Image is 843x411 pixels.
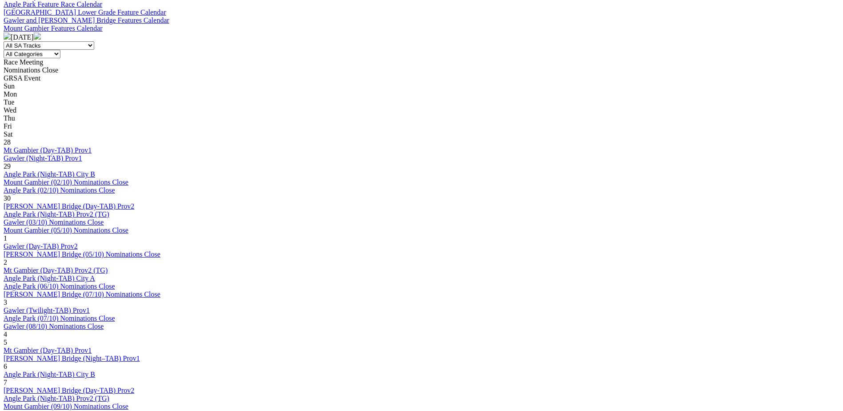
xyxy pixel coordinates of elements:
div: Thu [4,114,839,122]
img: chevron-left-pager-white.svg [4,32,11,40]
span: 3 [4,298,7,306]
a: Mount Gambier (09/10) Nominations Close [4,403,128,410]
a: Angle Park (Night-TAB) Prov2 (TG) [4,210,109,218]
div: Sat [4,130,839,138]
div: [DATE] [4,32,839,41]
span: 4 [4,330,7,338]
a: [PERSON_NAME] Bridge (07/10) Nominations Close [4,290,160,298]
span: 6 [4,363,7,370]
div: Fri [4,122,839,130]
a: Mt Gambier (Day-TAB) Prov2 (TG) [4,266,108,274]
a: Gawler and [PERSON_NAME] Bridge Features Calendar [4,16,169,24]
span: 28 [4,138,11,146]
div: Mon [4,90,839,98]
a: Angle Park (Night-TAB) City B [4,170,95,178]
a: Mt Gambier (Day-TAB) Prov1 [4,347,92,354]
span: 30 [4,194,11,202]
div: Tue [4,98,839,106]
a: Mount Gambier Features Calendar [4,24,103,32]
a: [PERSON_NAME] Bridge (Day-TAB) Prov2 [4,202,134,210]
a: Angle Park (06/10) Nominations Close [4,282,115,290]
a: Angle Park Feature Race Calendar [4,0,102,8]
a: Gawler (08/10) Nominations Close [4,322,104,330]
a: Gawler (Day-TAB) Prov2 [4,242,78,250]
a: Mount Gambier (05/10) Nominations Close [4,226,128,234]
span: 7 [4,379,7,386]
a: Gawler (03/10) Nominations Close [4,218,104,226]
div: Nominations Close [4,66,839,74]
a: Angle Park (Night-TAB) City B [4,371,95,378]
a: Gawler (Night-TAB) Prov1 [4,154,82,162]
span: 2 [4,258,7,266]
span: 29 [4,162,11,170]
div: Wed [4,106,839,114]
a: Mount Gambier (02/10) Nominations Close [4,178,128,186]
div: Race Meeting [4,58,839,66]
a: Angle Park (Night-TAB) City A [4,274,95,282]
div: Sun [4,82,839,90]
a: Angle Park (Night-TAB) Prov2 (TG) [4,395,109,402]
a: Angle Park (02/10) Nominations Close [4,186,115,194]
a: Angle Park (07/10) Nominations Close [4,314,115,322]
a: [PERSON_NAME] Bridge (05/10) Nominations Close [4,250,160,258]
div: GRSA Event [4,74,839,82]
a: [PERSON_NAME] Bridge (Day-TAB) Prov2 [4,387,134,394]
a: [GEOGRAPHIC_DATA] Lower Grade Feature Calendar [4,8,166,16]
span: 1 [4,234,7,242]
a: Mt Gambier (Day-TAB) Prov1 [4,146,92,154]
span: 5 [4,338,7,346]
img: chevron-right-pager-white.svg [34,32,41,40]
a: Gawler (Twilight-TAB) Prov1 [4,306,90,314]
a: [PERSON_NAME] Bridge (Night–TAB) Prov1 [4,355,140,362]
